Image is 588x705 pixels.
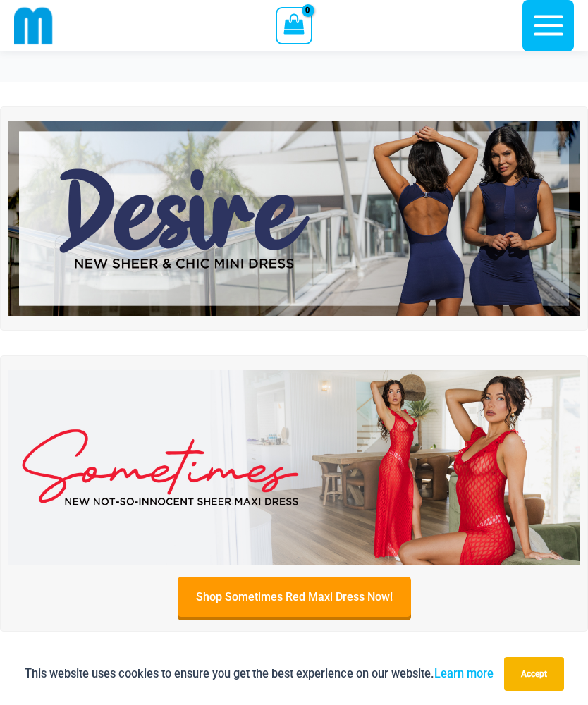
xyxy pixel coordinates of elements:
img: Desire me Navy Dress [8,121,580,316]
img: cropped mm emblem [14,6,53,45]
a: Learn more [434,667,494,680]
a: View Shopping Cart, empty [276,7,312,44]
img: Sometimes Red Maxi Dress [8,370,580,565]
a: Shop Sometimes Red Maxi Dress Now! [178,577,411,617]
button: Accept [504,657,564,691]
p: This website uses cookies to ensure you get the best experience on our website. [25,664,494,683]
